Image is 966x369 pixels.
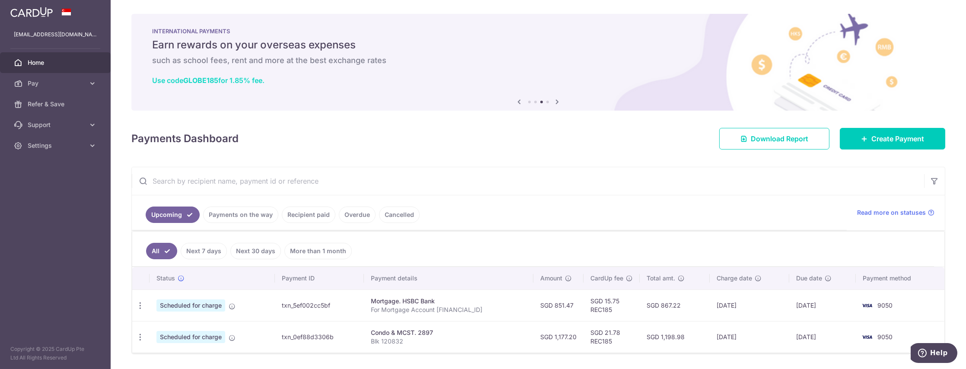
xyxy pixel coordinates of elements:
span: Download Report [751,134,808,144]
span: Scheduled for charge [156,299,225,312]
p: For Mortgage Account [FINANCIAL_ID] [371,305,526,314]
span: 9050 [877,302,893,309]
a: Create Payment [840,128,945,150]
span: Home [28,58,85,67]
td: txn_0ef88d3306b [275,321,363,353]
p: [EMAIL_ADDRESS][DOMAIN_NAME] [14,30,97,39]
td: SGD 851.47 [533,289,583,321]
span: Status [156,274,175,283]
p: Blk 120832 [371,337,526,346]
span: Total amt. [647,274,675,283]
span: CardUp fee [590,274,623,283]
span: Create Payment [871,134,924,144]
a: More than 1 month [284,243,352,259]
span: Read more on statuses [857,208,926,217]
td: [DATE] [710,321,789,353]
td: txn_5ef002cc5bf [275,289,363,321]
span: 9050 [877,333,893,340]
a: Cancelled [379,207,420,223]
h4: Payments Dashboard [131,131,239,146]
a: Overdue [339,207,376,223]
td: [DATE] [789,289,856,321]
span: Scheduled for charge [156,331,225,343]
td: [DATE] [710,289,789,321]
td: SGD 15.75 REC185 [583,289,640,321]
img: Bank Card [858,332,876,342]
a: All [146,243,177,259]
a: Read more on statuses [857,208,934,217]
a: Upcoming [146,207,200,223]
span: Refer & Save [28,100,85,108]
span: Amount [540,274,562,283]
h6: such as school fees, rent and more at the best exchange rates [152,55,925,66]
p: INTERNATIONAL PAYMENTS [152,28,925,35]
td: SGD 21.78 REC185 [583,321,640,353]
span: Support [28,121,85,129]
a: Next 30 days [230,243,281,259]
td: SGD 1,177.20 [533,321,583,353]
td: SGD 1,198.98 [640,321,710,353]
a: Download Report [719,128,829,150]
span: Settings [28,141,85,150]
a: Recipient paid [282,207,335,223]
img: Bank Card [858,300,876,311]
b: GLOBE185 [183,76,218,85]
th: Payment details [364,267,533,289]
a: Next 7 days [181,243,227,259]
td: SGD 867.22 [640,289,710,321]
input: Search by recipient name, payment id or reference [132,167,924,195]
td: [DATE] [789,321,856,353]
th: Payment method [856,267,944,289]
iframe: Opens a widget where you can find more information [911,343,957,365]
div: Mortgage. HSBC Bank [371,297,526,305]
span: Charge date [717,274,752,283]
a: Use codeGLOBE185for 1.85% fee. [152,76,265,85]
span: Due date [796,274,822,283]
div: Condo & MCST. 2897 [371,328,526,337]
th: Payment ID [275,267,363,289]
h5: Earn rewards on your overseas expenses [152,38,925,52]
a: Payments on the way [203,207,278,223]
img: CardUp [10,7,53,17]
img: International Payment Banner [131,14,945,111]
span: Pay [28,79,85,88]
